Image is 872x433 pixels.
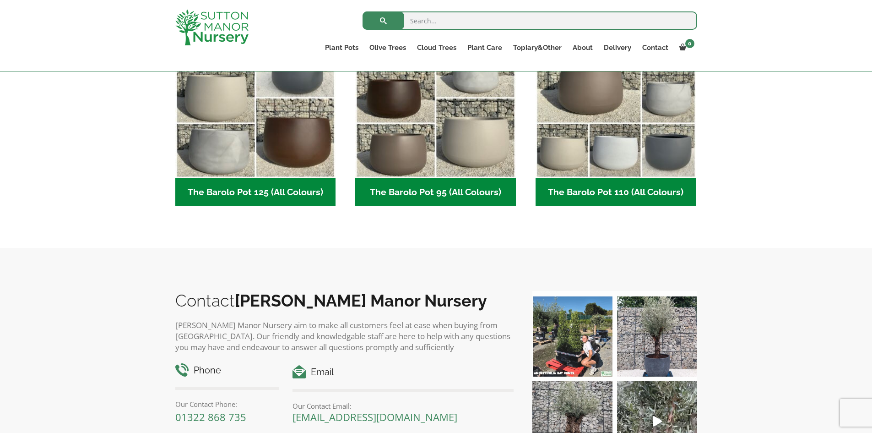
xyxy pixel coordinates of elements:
[175,410,246,424] a: 01322 868 735
[462,41,508,54] a: Plant Care
[175,320,514,353] p: [PERSON_NAME] Manor Nursery aim to make all customers feel at ease when buying from [GEOGRAPHIC_D...
[637,41,674,54] a: Contact
[292,400,514,411] p: Our Contact Email:
[598,41,637,54] a: Delivery
[674,41,697,54] a: 0
[175,17,336,178] img: The Barolo Pot 125 (All Colours)
[355,178,516,207] h2: The Barolo Pot 95 (All Colours)
[355,17,516,206] a: Visit product category The Barolo Pot 95 (All Colours)
[320,41,364,54] a: Plant Pots
[412,41,462,54] a: Cloud Trees
[175,9,249,45] img: logo
[567,41,598,54] a: About
[292,365,514,379] h4: Email
[536,17,696,178] img: The Barolo Pot 110 (All Colours)
[235,291,487,310] b: [PERSON_NAME] Manor Nursery
[292,410,457,424] a: [EMAIL_ADDRESS][DOMAIN_NAME]
[617,296,697,377] img: A beautiful multi-stem Spanish Olive tree potted in our luxurious fibre clay pots 😍😍
[175,178,336,207] h2: The Barolo Pot 125 (All Colours)
[532,296,612,377] img: Our elegant & picturesque Angustifolia Cones are an exquisite addition to your Bay Tree collectio...
[685,39,694,48] span: 0
[175,17,336,206] a: Visit product category The Barolo Pot 125 (All Colours)
[508,41,567,54] a: Topiary&Other
[536,178,696,207] h2: The Barolo Pot 110 (All Colours)
[175,291,514,310] h2: Contact
[653,416,662,427] svg: Play
[364,41,412,54] a: Olive Trees
[355,17,516,178] img: The Barolo Pot 95 (All Colours)
[175,363,279,378] h4: Phone
[536,17,696,206] a: Visit product category The Barolo Pot 110 (All Colours)
[175,399,279,410] p: Our Contact Phone:
[363,11,697,30] input: Search...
